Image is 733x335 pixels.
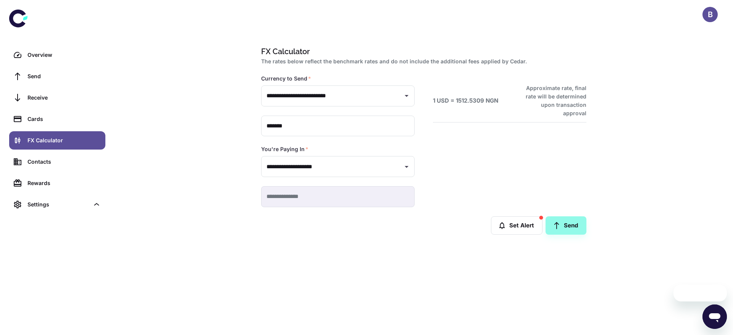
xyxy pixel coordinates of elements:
a: Contacts [9,153,105,171]
a: Rewards [9,174,105,192]
div: Receive [27,93,101,102]
div: Settings [27,200,89,209]
button: Set Alert [491,216,542,235]
h6: Approximate rate, final rate will be determined upon transaction approval [517,84,586,118]
iframe: Button to launch messaging window [702,304,727,329]
div: Settings [9,195,105,214]
div: Send [27,72,101,81]
a: Cards [9,110,105,128]
a: Overview [9,46,105,64]
label: You're Paying In [261,145,308,153]
a: Receive [9,89,105,107]
div: Cards [27,115,101,123]
button: Open [401,90,412,101]
div: Contacts [27,158,101,166]
a: Send [9,67,105,85]
label: Currency to Send [261,75,311,82]
h1: FX Calculator [261,46,583,57]
button: Open [401,161,412,172]
div: Overview [27,51,101,59]
div: FX Calculator [27,136,101,145]
a: FX Calculator [9,131,105,150]
a: Send [546,216,586,235]
button: B [702,7,718,22]
iframe: Message from company [673,285,727,301]
div: Rewards [27,179,101,187]
h6: 1 USD = 1512.5309 NGN [433,97,498,105]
